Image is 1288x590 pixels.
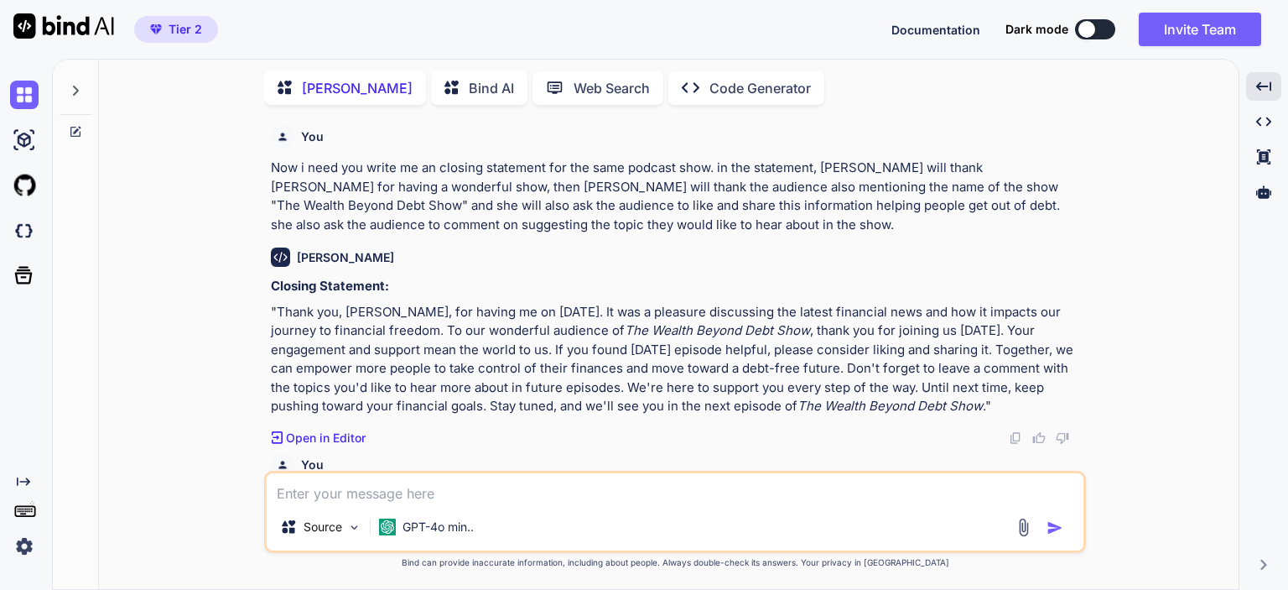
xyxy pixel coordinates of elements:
[574,78,650,98] p: Web Search
[10,126,39,154] img: ai-studio
[891,21,980,39] button: Documentation
[150,24,162,34] img: premium
[297,249,394,266] h6: [PERSON_NAME]
[169,21,202,38] span: Tier 2
[271,159,1083,234] p: Now i need you write me an closing statement for the same podcast show. in the statement, [PERSON...
[347,520,361,535] img: Pick Models
[10,532,39,561] img: settings
[1139,13,1261,46] button: Invite Team
[271,278,389,294] strong: Closing Statement:
[379,519,396,535] img: GPT-4o mini
[301,457,324,473] h6: You
[1009,431,1022,445] img: copy
[1014,518,1033,537] img: attachment
[264,556,1086,569] p: Bind can provide inaccurate information, including about people. Always double-check its answers....
[10,217,39,245] img: darkCloudIdeIcon
[797,398,983,414] em: The Wealth Beyond Debt Show
[301,128,324,145] h6: You
[10,81,39,109] img: chat
[13,13,114,39] img: Bind AI
[625,322,810,338] em: The Wealth Beyond Debt Show
[1032,431,1046,445] img: like
[891,23,980,37] span: Documentation
[709,78,811,98] p: Code Generator
[271,303,1083,416] p: "Thank you, [PERSON_NAME], for having me on [DATE]. It was a pleasure discussing the latest finan...
[286,430,366,446] p: Open in Editor
[402,519,474,535] p: GPT-4o min..
[304,519,342,535] p: Source
[1005,21,1068,38] span: Dark mode
[134,16,218,43] button: premiumTier 2
[469,78,514,98] p: Bind AI
[10,171,39,200] img: githubLight
[1056,431,1069,445] img: dislike
[1046,520,1063,536] img: icon
[302,78,413,98] p: [PERSON_NAME]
